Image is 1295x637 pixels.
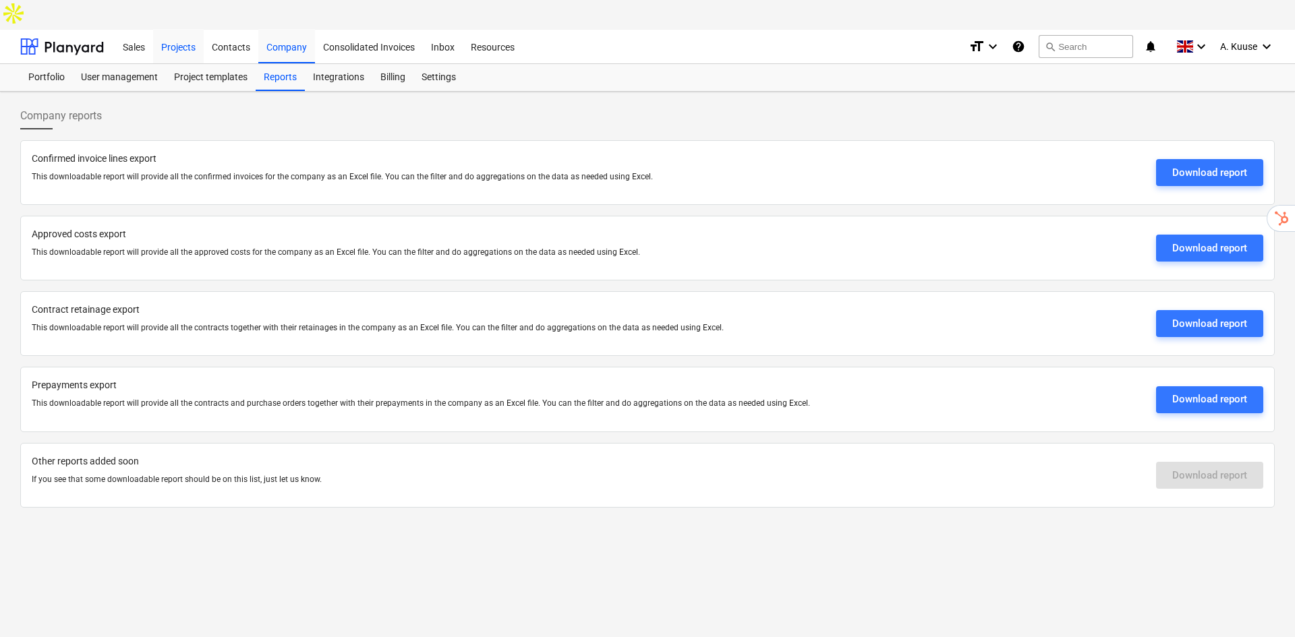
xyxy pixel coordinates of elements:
[305,64,372,91] a: Integrations
[153,29,204,63] div: Projects
[1172,315,1247,332] div: Download report
[258,29,315,63] div: Company
[463,30,523,63] a: Resources
[32,152,1145,166] p: Confirmed invoice lines export
[423,30,463,63] a: Inbox
[985,38,1001,55] i: keyboard_arrow_down
[372,64,413,91] a: Billing
[315,30,423,63] a: Consolidated Invoices
[204,29,258,63] div: Contacts
[32,171,1145,183] p: This downloadable report will provide all the confirmed invoices for the company as an Excel file...
[1220,41,1257,52] span: A. Kuuse
[1156,386,1263,413] button: Download report
[32,227,1145,241] p: Approved costs export
[166,64,256,91] a: Project templates
[1045,41,1056,52] span: search
[115,30,153,63] a: Sales
[1156,159,1263,186] button: Download report
[1156,310,1263,337] button: Download report
[1172,239,1247,257] div: Download report
[1172,164,1247,181] div: Download report
[32,247,1145,258] p: This downloadable report will provide all the approved costs for the company as an Excel file. Yo...
[258,30,315,63] a: Company
[32,474,1145,485] p: If you see that some downloadable report should be on this list, just let us know.
[153,30,204,63] a: Projects
[115,29,153,63] div: Sales
[32,303,1145,317] p: Contract retainage export
[413,64,464,91] a: Settings
[423,29,463,63] div: Inbox
[32,398,1145,409] p: This downloadable report will provide all the contracts and purchase orders together with their p...
[1012,38,1025,55] i: Knowledge base
[1259,38,1275,55] i: keyboard_arrow_down
[1156,235,1263,262] button: Download report
[1039,35,1133,58] button: Search
[20,108,102,124] span: Company reports
[1228,572,1295,637] iframe: Chat Widget
[32,322,1145,334] p: This downloadable report will provide all the contracts together with their retainages in the com...
[969,38,985,55] i: format_size
[204,30,258,63] a: Contacts
[20,64,73,91] a: Portfolio
[32,454,1145,468] p: Other reports added soon
[315,29,423,63] div: Consolidated Invoices
[463,29,523,63] div: Resources
[256,64,305,91] a: Reports
[73,64,166,91] a: User management
[1144,38,1157,55] i: notifications
[32,378,1145,392] p: Prepayments export
[1193,38,1209,55] i: keyboard_arrow_down
[1172,390,1247,408] div: Download report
